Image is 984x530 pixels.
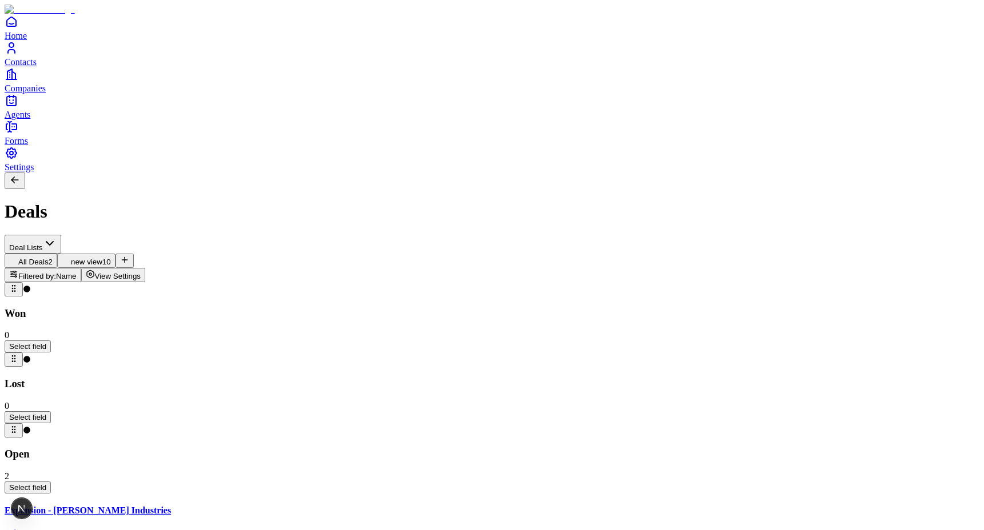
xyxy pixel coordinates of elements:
button: new view10 [57,254,115,268]
span: Select field [9,342,46,351]
span: Contacts [5,57,37,67]
span: Select field [9,413,46,421]
h3: Lost [5,378,979,390]
span: Settings [5,162,34,172]
a: Forms [5,120,979,146]
span: 2 [5,471,9,481]
a: Contacts [5,41,979,67]
span: 0 [5,330,9,340]
button: Filtered by:Name [5,268,81,282]
span: Select field [9,483,46,492]
span: 2 [49,258,53,266]
span: Home [5,31,27,41]
span: new view [71,258,102,266]
span: Companies [5,83,46,93]
h3: Open [5,448,979,460]
h3: Won [5,307,979,320]
span: Name [56,272,77,280]
a: Companies [5,67,979,93]
span: 10 [102,258,111,266]
span: Filtered by: [18,272,56,280]
h4: Expansion - [PERSON_NAME] Industries [5,505,979,516]
a: Settings [5,146,979,172]
span: Agents [5,110,30,119]
a: Agents [5,94,979,119]
button: All Deals2 [5,254,57,268]
button: View Settings [81,268,146,282]
span: 0 [5,401,9,411]
span: View Settings [95,272,141,280]
img: Item Brain Logo [5,5,75,15]
span: Forms [5,136,28,146]
span: All Deals [18,258,49,266]
a: Home [5,15,979,41]
h1: Deals [5,201,979,222]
